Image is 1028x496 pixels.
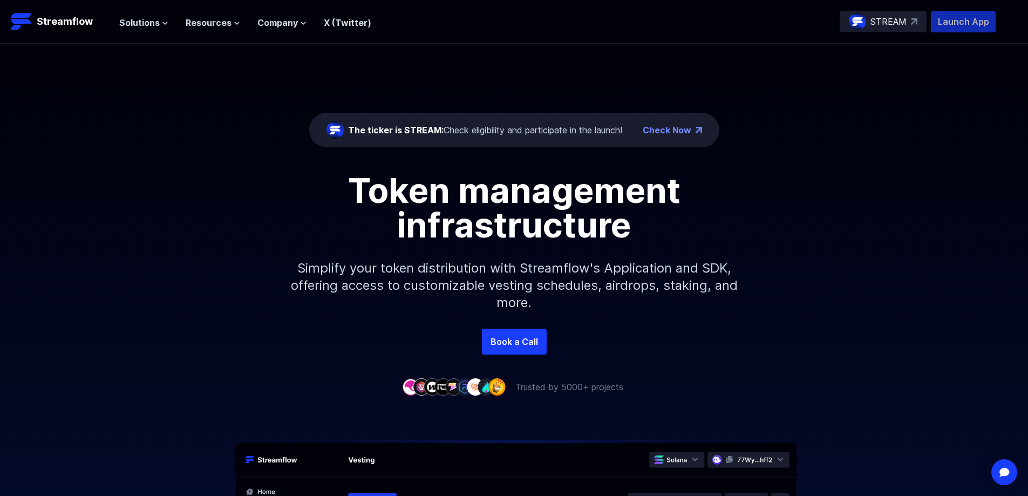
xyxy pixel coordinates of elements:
span: The ticker is STREAM: [348,125,444,135]
p: Trusted by 5000+ projects [515,381,623,393]
h1: Token management infrastructure [271,173,757,242]
div: Check eligibility and participate in the launch! [348,124,622,137]
a: X (Twitter) [324,17,371,28]
img: streamflow-logo-circle.png [849,13,866,30]
p: Streamflow [37,14,93,29]
img: company-3 [424,378,441,395]
img: company-6 [456,378,473,395]
img: company-5 [445,378,462,395]
button: Solutions [119,16,168,29]
a: Book a Call [482,329,547,355]
a: Streamflow [11,11,108,32]
a: STREAM [840,11,927,32]
div: Open Intercom Messenger [991,459,1017,485]
span: Company [257,16,298,29]
p: STREAM [870,15,907,28]
img: company-2 [413,378,430,395]
button: Resources [186,16,240,29]
img: top-right-arrow.png [696,127,702,133]
img: company-7 [467,378,484,395]
img: Streamflow Logo [11,11,32,32]
img: company-4 [434,378,452,395]
span: Solutions [119,16,160,29]
img: company-9 [488,378,506,395]
img: company-8 [478,378,495,395]
img: company-1 [402,378,419,395]
button: Company [257,16,307,29]
p: Simplify your token distribution with Streamflow's Application and SDK, offering access to custom... [282,242,746,329]
img: top-right-arrow.svg [911,18,917,25]
button: Launch App [931,11,996,32]
span: Resources [186,16,232,29]
a: Check Now [643,124,691,137]
img: streamflow-logo-circle.png [326,121,344,139]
